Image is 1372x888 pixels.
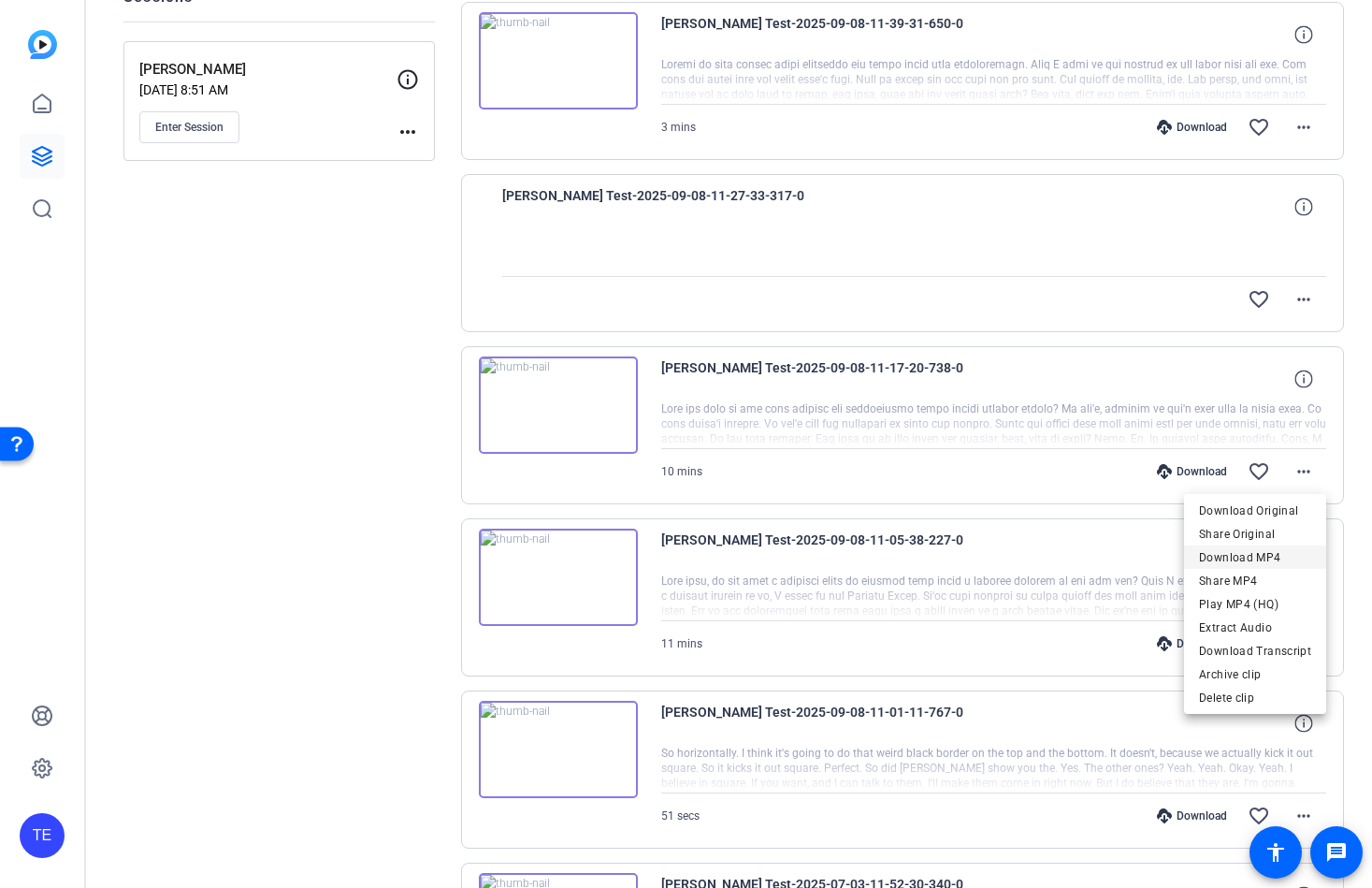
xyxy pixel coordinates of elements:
[1199,617,1311,639] span: Extract Audio
[1199,500,1311,522] span: Download Original
[1199,546,1311,569] span: Download MP4
[1199,687,1311,709] span: Delete clip
[1199,570,1311,592] span: Share MP4
[1199,640,1311,662] span: Download Transcript
[1199,593,1311,616] span: Play MP4 (HQ)
[1199,523,1311,546] span: Share Original
[1199,663,1311,686] span: Archive clip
